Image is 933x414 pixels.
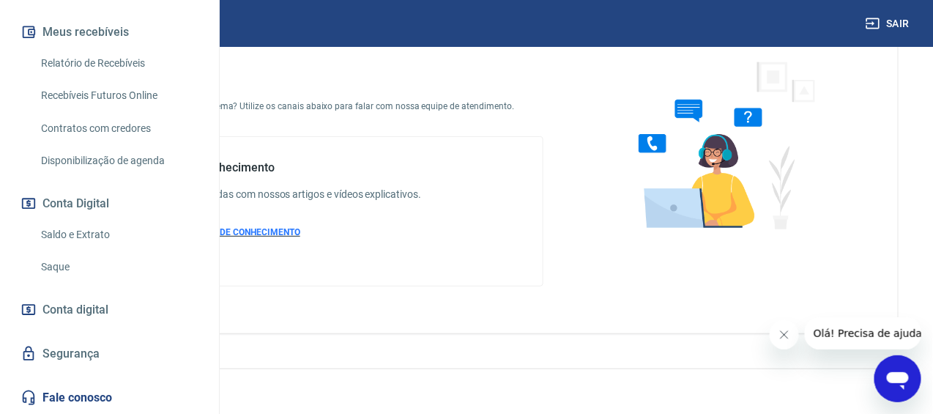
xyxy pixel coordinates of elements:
a: Saque [35,252,201,282]
span: Olá! Precisa de ajuda? [9,10,123,22]
img: Fale conosco [609,47,832,243]
span: ACESSAR BASE DE CONHECIMENTO [155,227,300,237]
h5: Base de conhecimento [155,160,421,175]
a: Recebíveis Futuros Online [35,81,201,111]
button: Sair [863,10,915,37]
a: Conta digital [18,294,201,326]
h4: Fale conosco [82,70,543,88]
p: 2025 © [35,381,898,396]
a: Saldo e Extrato [35,220,201,250]
button: Conta Digital [18,188,201,220]
span: Conta digital [42,300,108,320]
button: Meus recebíveis [18,16,201,48]
a: ACESSAR BASE DE CONHECIMENTO [155,226,421,239]
a: Relatório de Recebíveis [35,48,201,78]
h6: Tire suas dúvidas com nossos artigos e vídeos explicativos. [155,187,421,202]
a: Segurança [18,338,201,370]
iframe: Botão para abrir a janela de mensagens [874,355,921,402]
a: Disponibilização de agenda [35,146,201,176]
p: Está com alguma dúvida ou problema? Utilize os canais abaixo para falar com nossa equipe de atend... [82,100,543,113]
a: Contratos com credores [35,114,201,144]
iframe: Mensagem da empresa [805,317,921,350]
iframe: Fechar mensagem [770,320,799,350]
a: Fale conosco [18,382,201,414]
